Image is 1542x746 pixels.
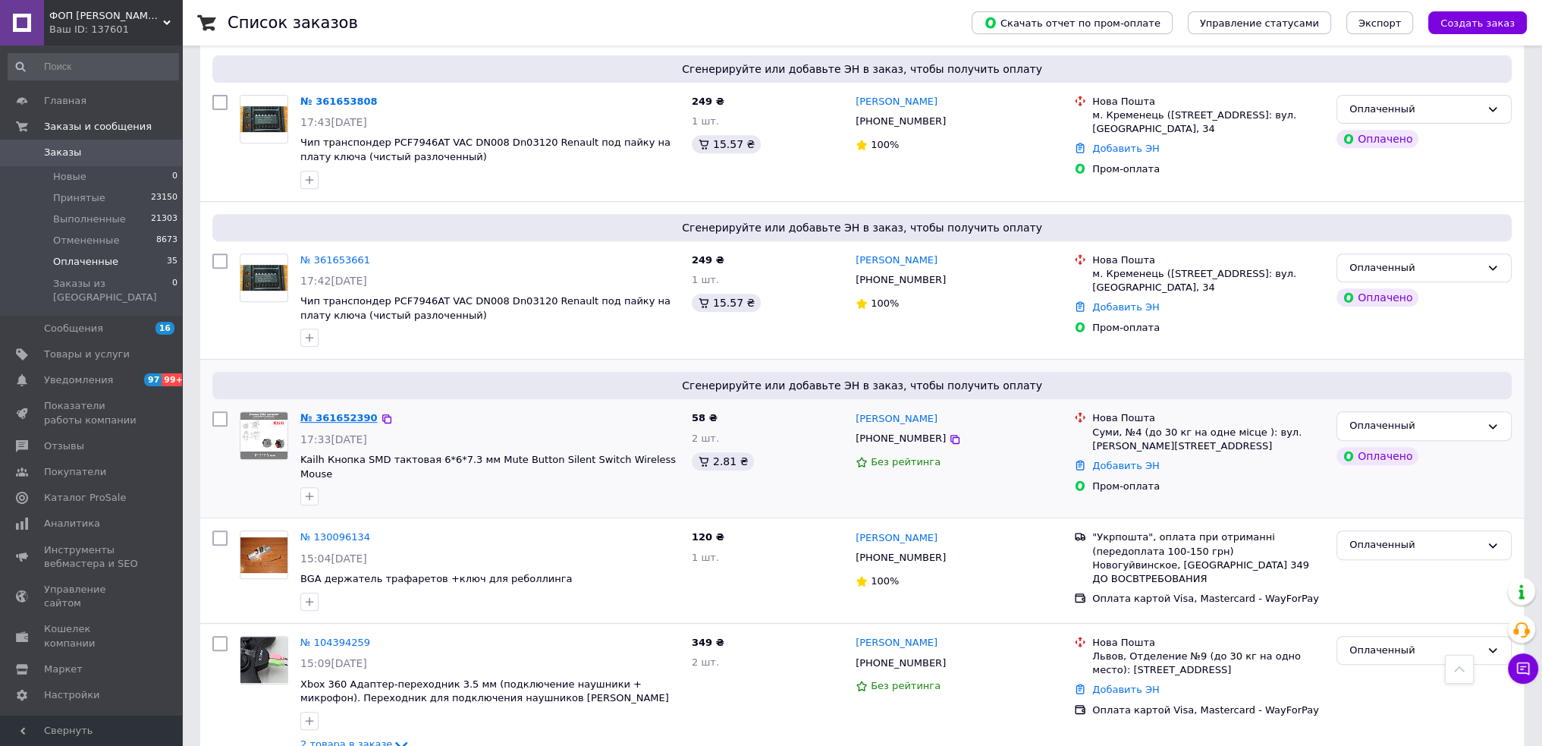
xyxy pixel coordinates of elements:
span: 0 [172,277,177,304]
img: Фото товару [240,265,287,291]
span: 249 ₴ [692,254,724,266]
span: Сгенерируйте или добавьте ЭН в заказ, чтобы получить оплату [218,220,1506,235]
button: Управление статусами [1188,11,1331,34]
span: 0 [172,170,177,184]
span: 100% [871,297,899,309]
span: Главная [44,94,86,108]
div: Суми, №4 (до 30 кг на одне місце ): вул. [PERSON_NAME][STREET_ADDRESS] [1092,426,1324,453]
div: Новогуйвинское, [GEOGRAPHIC_DATA] 349 ДО ВОСВТРЕБОВАНИЯ [1092,559,1324,586]
button: Скачать отчет по пром-оплате [972,11,1173,34]
a: [PERSON_NAME] [856,636,937,650]
span: 35 [167,255,177,269]
span: Без рейтинга [871,680,941,691]
span: Товары и услуги [44,348,130,361]
div: Нова Пошта [1092,636,1324,650]
div: Оплата картой Visa, Mastercard - WayForPay [1092,592,1324,606]
span: 17:43[DATE] [300,116,367,128]
span: 100% [871,575,899,587]
span: 15:09[DATE] [300,657,367,669]
h1: Список заказов [228,14,358,32]
span: [PHONE_NUMBER] [856,657,946,669]
span: Инструменты вебмастера и SEO [44,543,140,571]
div: Оплаченный [1349,643,1481,659]
span: Принятые [53,191,105,205]
img: Фото товару [240,412,287,459]
a: № 361653808 [300,96,378,107]
span: 16 [155,322,174,335]
span: Отзывы [44,439,84,453]
a: Фото товару [240,530,288,579]
span: [PHONE_NUMBER] [856,552,946,563]
span: 1 шт. [692,115,719,127]
div: Оплаченный [1349,537,1481,553]
div: Нова Пошта [1092,253,1324,267]
a: № 361652390 [300,412,378,423]
a: BGA держатель трафаретов +ключ для реболлинга [300,573,572,584]
span: 17:42[DATE] [300,275,367,287]
img: Фото товару [240,106,287,132]
a: Фото товару [240,411,288,460]
input: Поиск [8,53,179,80]
span: 1 шт. [692,552,719,563]
span: Без рейтинга [871,456,941,467]
span: [PHONE_NUMBER] [856,433,946,444]
div: Нова Пошта [1092,95,1324,109]
span: Кошелек компании [44,622,140,650]
div: 2.81 ₴ [692,452,754,471]
span: 349 ₴ [692,637,724,648]
div: Нова Пошта [1092,411,1324,425]
div: Оплачено [1336,288,1418,307]
span: 100% [871,139,899,150]
img: Фото товару [240,537,287,573]
span: Маркет [44,663,83,676]
a: [PERSON_NAME] [856,412,937,427]
span: Новые [53,170,86,184]
div: Оплачено [1336,447,1418,465]
span: 249 ₴ [692,96,724,107]
span: Управление сайтом [44,583,140,610]
a: [PERSON_NAME] [856,531,937,546]
div: Оплата картой Visa, Mastercard - WayForPay [1092,704,1324,717]
a: Добавить ЭН [1092,143,1159,154]
a: Xbox 360 Адаптер-переходник 3.5 мм (подключение наушники + микрофон). Переходник для подключения ... [300,678,669,704]
span: Оплаченные [53,255,118,269]
span: Каталог ProSale [44,491,126,505]
a: Kailh Кнопка SMD тактовая 6*6*7.3 мм Mute Button Silent Switch Wireless Mouse [300,454,676,480]
a: [PERSON_NAME] [856,95,937,109]
span: Скачать отчет по пром-оплате [984,16,1160,30]
span: Покупатели [44,465,106,479]
div: Оплаченный [1349,102,1481,118]
div: Оплаченный [1349,260,1481,276]
div: Ваш ID: 137601 [49,23,182,36]
span: Аналитика [44,517,100,530]
a: Чип транспондер PCF7946AT VAC DN008 Dn03120 Renault под пайку на плату ключа (чистый разлоченный) [300,295,671,321]
span: Создать заказ [1440,17,1515,29]
span: Управление статусами [1200,17,1319,29]
span: Заказы из [GEOGRAPHIC_DATA] [53,277,172,304]
a: Фото товару [240,636,288,685]
a: Добавить ЭН [1092,684,1159,695]
a: Фото товару [240,253,288,302]
div: Пром-оплата [1092,321,1324,335]
a: Создать заказ [1413,17,1527,28]
span: 2 шт. [692,433,719,444]
span: 2 шт. [692,656,719,668]
a: Добавить ЭН [1092,460,1159,471]
button: Экспорт [1346,11,1413,34]
div: 15.57 ₴ [692,135,761,153]
div: 15.57 ₴ [692,294,761,312]
a: [PERSON_NAME] [856,253,937,268]
a: Фото товару [240,95,288,143]
span: [PHONE_NUMBER] [856,115,946,127]
span: 99+ [162,373,187,386]
span: Сгенерируйте или добавьте ЭН в заказ, чтобы получить оплату [218,61,1506,77]
span: Отмененные [53,234,119,247]
span: 8673 [156,234,177,247]
span: Уведомления [44,373,113,387]
span: ФОП Носуль С. А. работает nosul.com.ua [49,9,163,23]
span: 58 ₴ [692,412,718,423]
